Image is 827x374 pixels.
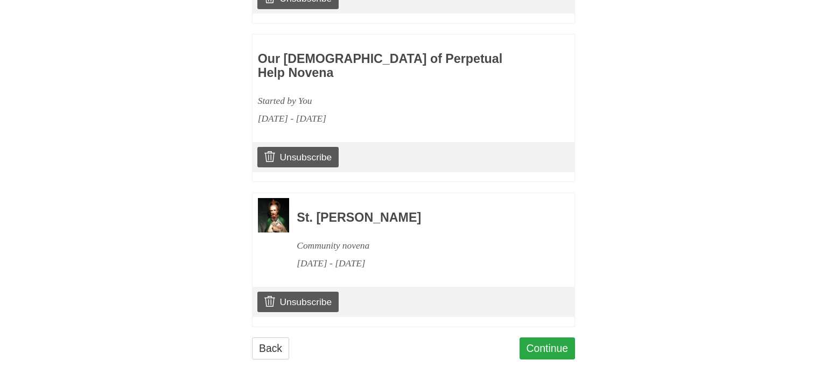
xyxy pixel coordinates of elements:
a: Continue [520,337,576,359]
div: Community novena [297,237,545,255]
div: Started by You [258,92,507,110]
a: Unsubscribe [257,147,339,167]
div: [DATE] - [DATE] [258,110,507,128]
h3: Our [DEMOGRAPHIC_DATA] of Perpetual Help Novena [258,52,507,80]
a: Back [252,337,289,359]
a: Unsubscribe [257,292,339,312]
h3: St. [PERSON_NAME] [297,211,545,225]
img: Novena image [258,198,289,232]
div: [DATE] - [DATE] [297,255,545,272]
